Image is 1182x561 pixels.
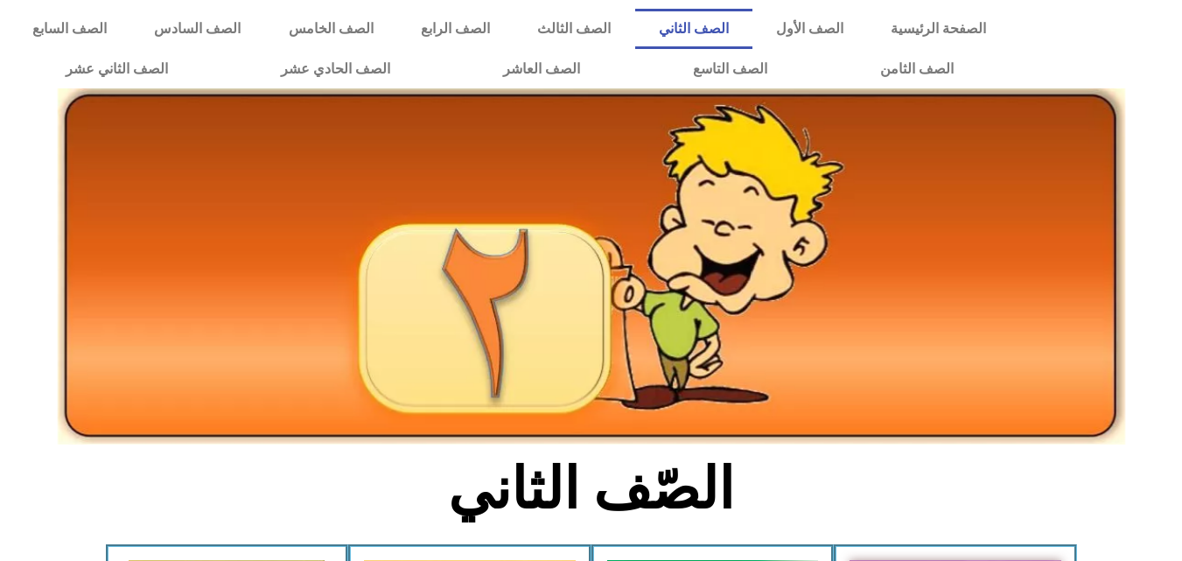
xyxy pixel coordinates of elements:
[224,49,446,89] a: الصف الحادي عشر
[635,9,752,49] a: الصف الثاني
[9,9,130,49] a: الصف السابع
[9,49,224,89] a: الصف الثاني عشر
[130,9,264,49] a: الصف السادس
[302,455,880,523] h2: الصّف الثاني
[823,49,1010,89] a: الصف الثامن
[514,9,634,49] a: الصف الثالث
[265,9,397,49] a: الصف الخامس
[867,9,1010,49] a: الصفحة الرئيسية
[446,49,636,89] a: الصف العاشر
[752,9,867,49] a: الصف الأول
[636,49,823,89] a: الصف التاسع
[397,9,514,49] a: الصف الرابع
